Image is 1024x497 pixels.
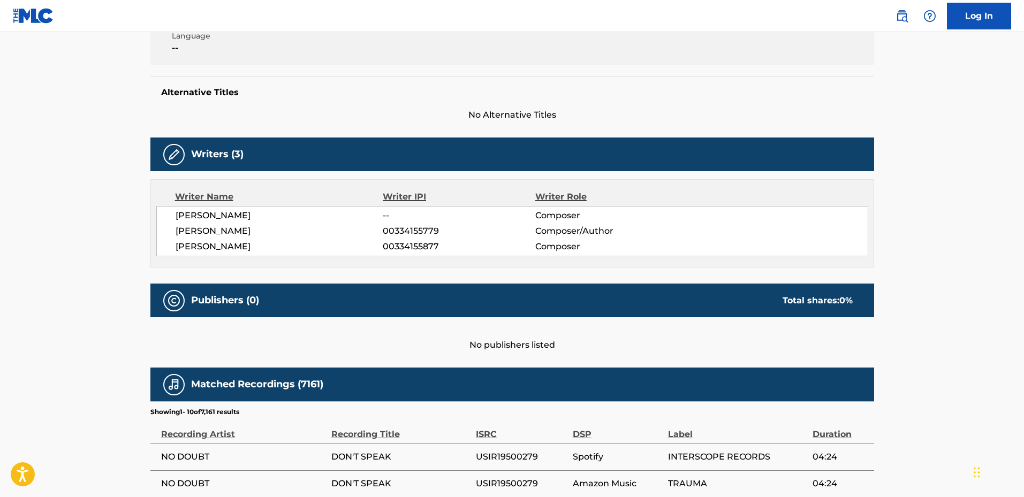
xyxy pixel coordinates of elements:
div: Writer Name [175,190,383,203]
span: TRAUMA [668,477,807,490]
div: Duration [813,417,869,441]
span: 04:24 [813,477,869,490]
div: Help [919,5,940,27]
div: Total shares: [783,294,853,307]
span: USIR19500279 [476,450,567,463]
span: 00334155877 [383,240,535,253]
img: Matched Recordings [168,378,180,391]
div: Label [668,417,807,441]
h5: Alternative Titles [161,87,863,98]
span: No Alternative Titles [150,109,874,121]
div: DSP [573,417,663,441]
div: Drag [974,456,980,488]
img: Publishers [168,294,180,307]
div: Recording Title [331,417,471,441]
span: 0 % [839,295,853,305]
div: Recording Artist [161,417,326,441]
div: ISRC [476,417,567,441]
span: -- [383,209,535,222]
span: [PERSON_NAME] [176,225,383,238]
h5: Writers (3) [191,148,244,160]
span: DON'T SPEAK [331,477,471,490]
span: 00334155779 [383,225,535,238]
img: MLC Logo [13,8,54,24]
a: Log In [947,3,1011,29]
h5: Publishers (0) [191,294,259,307]
img: Writers [168,148,180,161]
span: DON'T SPEAK [331,450,471,463]
span: [PERSON_NAME] [176,240,383,253]
span: Composer [535,209,674,222]
span: Composer [535,240,674,253]
span: Amazon Music [573,477,663,490]
h5: Matched Recordings (7161) [191,378,323,391]
span: NO DOUBT [161,450,326,463]
img: search [896,10,908,22]
span: -- [172,42,345,55]
div: No publishers listed [150,317,874,351]
span: Composer/Author [535,225,674,238]
a: Public Search [891,5,913,27]
span: Spotify [573,450,663,463]
span: Language [172,30,345,42]
iframe: Chat Widget [970,446,1024,497]
div: Writer IPI [383,190,535,203]
span: [PERSON_NAME] [176,209,383,222]
span: NO DOUBT [161,477,326,490]
span: USIR19500279 [476,477,567,490]
div: Writer Role [535,190,674,203]
p: Showing 1 - 10 of 7,161 results [150,407,239,417]
img: help [923,10,936,22]
span: INTERSCOPE RECORDS [668,450,807,463]
span: 04:24 [813,450,869,463]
